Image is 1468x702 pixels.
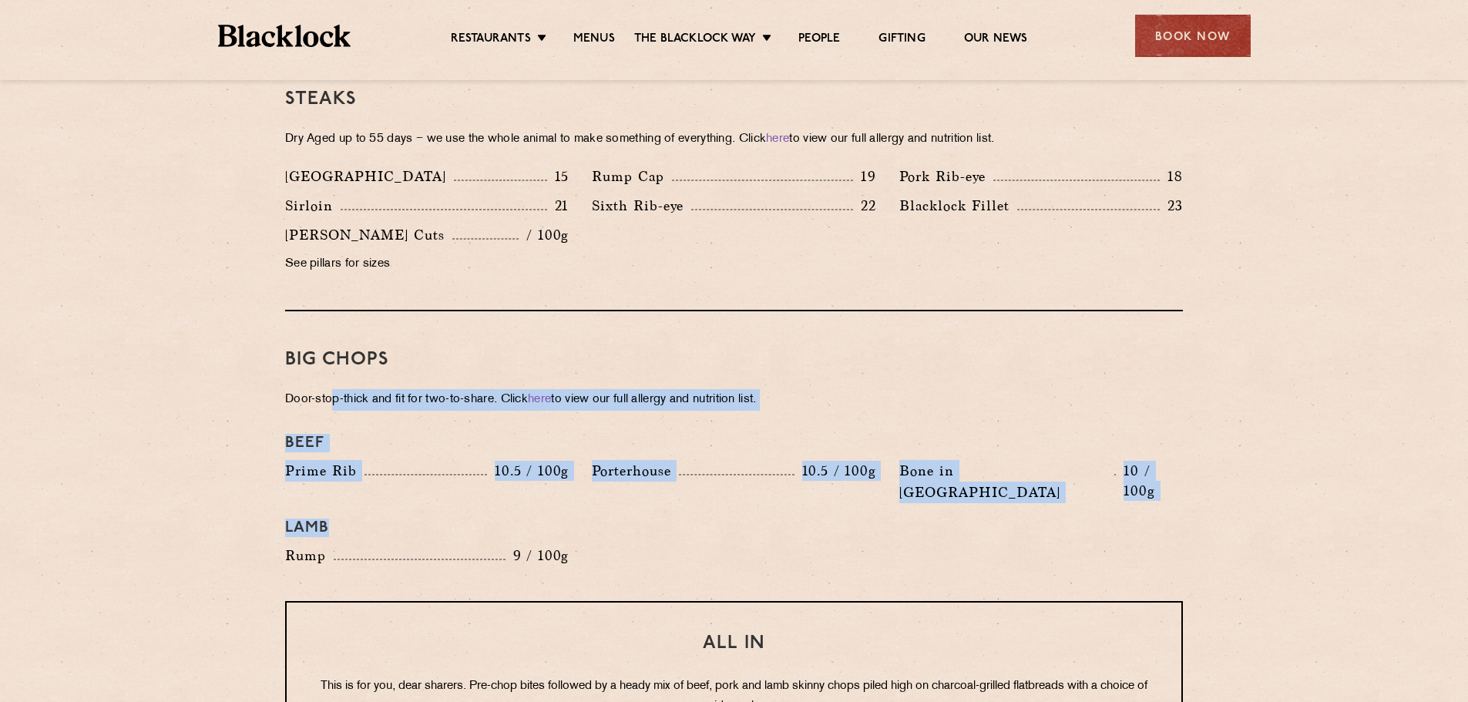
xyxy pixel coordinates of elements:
img: BL_Textured_Logo-footer-cropped.svg [218,25,351,47]
a: Gifting [878,32,925,49]
p: 10 / 100g [1116,461,1183,501]
p: [GEOGRAPHIC_DATA] [285,166,454,187]
h3: Big Chops [285,350,1183,370]
p: / 100g [519,225,569,245]
p: Prime Rib [285,460,364,482]
p: 19 [853,166,876,186]
p: Sirloin [285,195,341,217]
p: See pillars for sizes [285,254,569,275]
a: The Blacklock Way [634,32,756,49]
p: Door-stop-thick and fit for two-to-share. Click to view our full allergy and nutrition list. [285,389,1183,411]
a: Our News [964,32,1028,49]
p: 10.5 / 100g [794,461,876,481]
p: Porterhouse [592,460,679,482]
p: 21 [547,196,569,216]
p: Dry Aged up to 55 days − we use the whole animal to make something of everything. Click to view o... [285,129,1183,150]
p: Sixth Rib-eye [592,195,691,217]
p: Blacklock Fillet [899,195,1017,217]
p: 18 [1160,166,1183,186]
a: here [528,394,551,405]
h4: Lamb [285,519,1183,537]
p: 9 / 100g [506,546,569,566]
a: People [798,32,840,49]
p: 23 [1160,196,1183,216]
p: Pork Rib-eye [899,166,993,187]
p: 15 [547,166,569,186]
a: Menus [573,32,615,49]
a: Restaurants [451,32,531,49]
h4: Beef [285,434,1183,452]
a: here [766,133,789,145]
p: 10.5 / 100g [487,461,569,481]
p: Rump [285,545,334,566]
p: 22 [853,196,876,216]
p: Bone in [GEOGRAPHIC_DATA] [899,460,1115,503]
h3: All In [317,633,1151,653]
div: Book Now [1135,15,1251,57]
h3: Steaks [285,89,1183,109]
p: Rump Cap [592,166,672,187]
p: [PERSON_NAME] Cuts [285,224,452,246]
